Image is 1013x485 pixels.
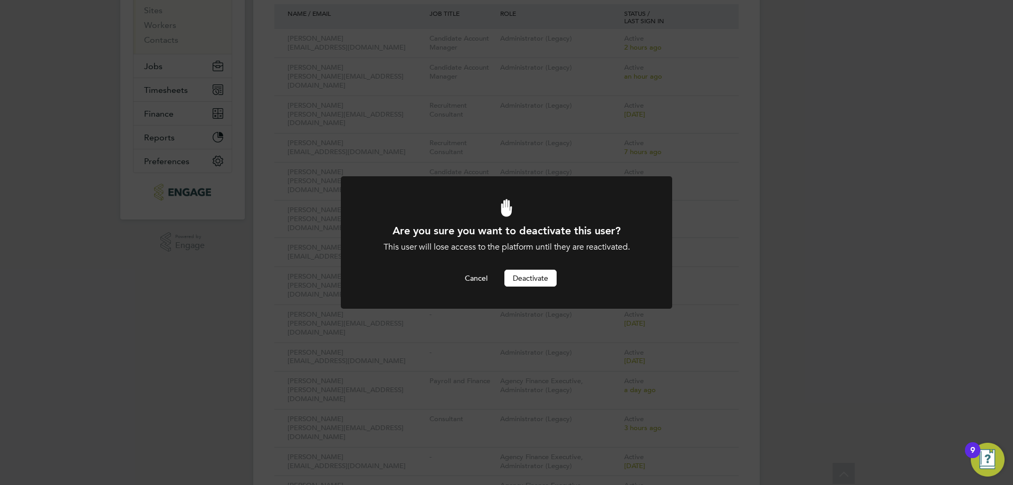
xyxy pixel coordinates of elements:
[504,270,557,287] button: Deactivate
[456,270,496,287] button: Cancel
[970,450,975,464] div: 9
[369,242,644,253] p: This user will lose access to the platform until they are reactivated.
[971,443,1005,477] button: Open Resource Center, 9 new notifications
[369,224,644,237] h1: Are you sure you want to deactivate this user?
